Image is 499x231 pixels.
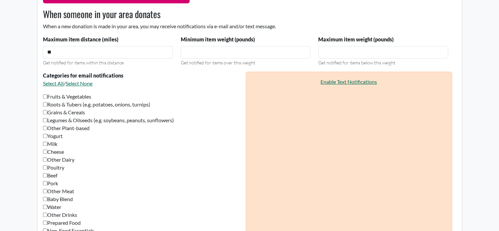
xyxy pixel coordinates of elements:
input: Poultry [43,165,47,170]
label: Water [43,203,61,211]
input: Beef [43,173,47,177]
label: Yogurt [43,132,63,140]
small: Get notified for items over this weight [181,60,255,65]
label: Minimum item weight (pounds) [181,35,255,43]
input: Other Dairy [43,157,47,162]
p: / [43,80,241,87]
input: Other Meat [43,189,47,193]
label: Fruits & Vegetables [43,93,91,101]
label: Maximum item weight (pounds) [318,35,394,43]
a: Select None [66,80,93,86]
label: Other Dairy [43,156,74,164]
label: Poultry [43,164,64,172]
input: Cheese [43,150,47,154]
input: Grains & Cereals [43,110,47,114]
label: Other Drinks [43,211,77,219]
input: Milk [43,142,47,146]
a: Enable Text Notifications [321,79,377,85]
label: Grains & Cereals [43,108,85,116]
input: Baby Blend [43,197,47,201]
label: Milk [43,140,57,148]
input: Yogurt [43,134,47,138]
label: Baby Blend [43,195,73,203]
input: Prepared Food [43,220,47,225]
small: Get notified for items below this weight [318,60,395,65]
input: Fruits & Vegetables [43,94,47,99]
input: Pork [43,181,47,185]
p: When a new donation is made in your area, you may receive notifications via e-mail and/or text me... [39,22,452,30]
strong: Categories for email notifications [43,72,123,79]
small: Get notified for items within this distance [43,60,124,65]
a: Select All [43,80,64,86]
label: Beef [43,172,57,179]
input: Other Plant-based [43,126,47,130]
label: Legumes & Oilseeds (e.g. soybeans, peanuts, sunflowers) [43,116,174,124]
label: Prepared Food [43,219,81,227]
label: Pork [43,179,58,187]
label: Cheese [43,148,64,156]
input: Roots & Tubers (e.g. potatoes, onions, turnips) [43,102,47,106]
input: Other Drinks [43,213,47,217]
label: Other Meat [43,187,74,195]
input: Legumes & Oilseeds (e.g. soybeans, peanuts, sunflowers) [43,118,47,122]
h3: When someone in your area donates [39,9,452,20]
label: Other Plant-based [43,124,90,132]
label: Maximum item distance (miles) [43,35,118,43]
input: Water [43,205,47,209]
label: Roots & Tubers (e.g. potatoes, onions, turnips) [43,101,150,108]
